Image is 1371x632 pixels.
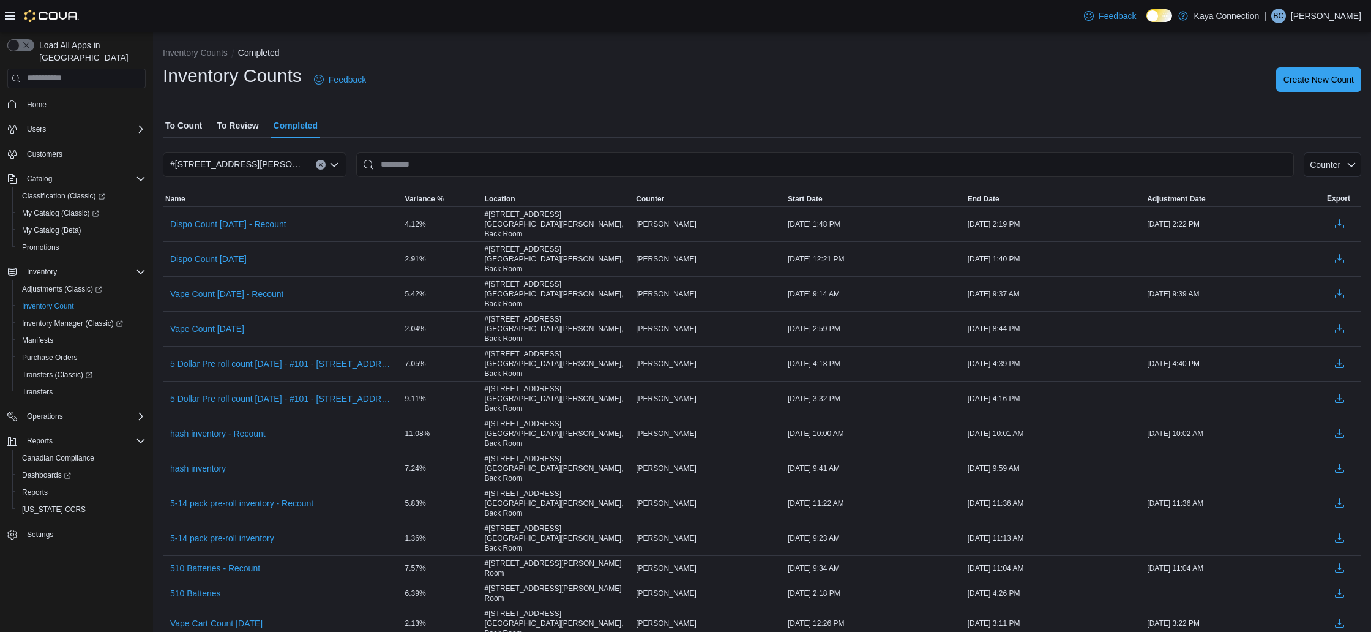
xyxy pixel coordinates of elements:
div: #[STREET_ADDRESS][GEOGRAPHIC_DATA][PERSON_NAME], Back Room [482,242,634,276]
span: Users [22,122,146,137]
span: Dispo Count [DATE] [170,253,247,265]
button: Customers [2,145,151,163]
div: #[STREET_ADDRESS][GEOGRAPHIC_DATA][PERSON_NAME], Back Room [482,207,634,241]
span: Canadian Compliance [17,451,146,465]
span: Transfers [22,387,53,397]
div: [DATE] 1:40 PM [965,252,1145,266]
span: Create New Count [1283,73,1354,86]
button: Home [2,96,151,113]
a: Classification (Classic) [12,187,151,205]
span: Reports [27,436,53,446]
span: [PERSON_NAME] [636,533,697,543]
div: 6.39% [403,586,482,601]
span: Inventory Manager (Classic) [17,316,146,331]
span: My Catalog (Beta) [22,225,81,235]
div: [DATE] 12:21 PM [785,252,965,266]
div: [DATE] 4:39 PM [965,356,1145,371]
button: Manifests [12,332,151,349]
span: Adjustment Date [1147,194,1205,204]
span: [PERSON_NAME] [636,589,697,598]
button: [US_STATE] CCRS [12,501,151,518]
span: [PERSON_NAME] [636,619,697,628]
div: Brian Carto [1271,9,1286,23]
span: Adjustments (Classic) [22,284,102,294]
div: [DATE] 3:32 PM [785,391,965,406]
a: Inventory Manager (Classic) [12,315,151,332]
span: [PERSON_NAME] [636,219,697,229]
a: Manifests [17,333,58,348]
button: 5-14 pack pre-roll inventory [165,529,279,547]
span: Dispo Count [DATE] - Recount [170,218,286,230]
span: Export [1327,194,1350,203]
div: #[STREET_ADDRESS][GEOGRAPHIC_DATA][PERSON_NAME], Back Room [482,521,634,555]
span: Manifests [17,333,146,348]
nav: An example of EuiBreadcrumbs [163,47,1361,61]
a: Canadian Compliance [17,451,99,465]
a: Transfers (Classic) [12,366,151,383]
button: Reports [22,434,58,448]
button: Adjustment Date [1145,192,1324,206]
a: Home [22,97,51,112]
div: 5.83% [403,496,482,511]
button: hash inventory - Recount [165,424,271,443]
button: Settings [2,525,151,543]
span: Vape Cart Count [DATE] [170,617,263,630]
div: 7.57% [403,561,482,576]
button: Inventory [22,265,62,279]
div: 5.42% [403,287,482,301]
div: 4.12% [403,217,482,231]
span: Purchase Orders [17,350,146,365]
a: My Catalog (Classic) [12,205,151,222]
button: Users [2,121,151,138]
a: Dashboards [17,468,76,483]
a: Transfers [17,385,58,399]
div: [DATE] 11:36 AM [965,496,1145,511]
span: hash inventory [170,462,226,475]
span: Classification (Classic) [22,191,105,201]
span: 5 Dollar Pre roll count [DATE] - #101 - [STREET_ADDRESS][PERSON_NAME] - Recount [170,358,395,370]
a: Transfers (Classic) [17,367,97,382]
div: [DATE] 9:14 AM [785,287,965,301]
button: Operations [22,409,68,424]
div: [DATE] 10:02 AM [1145,426,1324,441]
div: #[STREET_ADDRESS][GEOGRAPHIC_DATA][PERSON_NAME], Back Room [482,347,634,381]
span: Washington CCRS [17,502,146,517]
div: [DATE] 2:59 PM [785,322,965,336]
span: Customers [22,146,146,162]
a: Customers [22,147,67,162]
span: Reports [17,485,146,500]
button: Completed [238,48,280,58]
button: Reports [2,432,151,450]
div: 7.24% [403,461,482,476]
span: Variance % [405,194,444,204]
span: 5-14 pack pre-roll inventory [170,532,274,544]
button: Inventory [2,263,151,280]
div: #[STREET_ADDRESS][GEOGRAPHIC_DATA][PERSON_NAME], Back Room [482,416,634,451]
a: Feedback [309,67,371,92]
span: Start Date [788,194,823,204]
span: Adjustments (Classic) [17,282,146,296]
span: Feedback [329,73,366,86]
div: [DATE] 9:59 AM [965,461,1145,476]
div: [DATE] 1:48 PM [785,217,965,231]
div: #[STREET_ADDRESS][GEOGRAPHIC_DATA][PERSON_NAME], Back Room [482,382,634,416]
span: [US_STATE] CCRS [22,505,86,514]
span: Inventory Count [22,301,74,311]
span: Location [485,194,515,204]
button: hash inventory [165,459,231,478]
span: Vape Count [DATE] - Recount [170,288,283,300]
span: My Catalog (Classic) [17,206,146,220]
span: [PERSON_NAME] [636,324,697,334]
span: Canadian Compliance [22,453,94,463]
div: [DATE] 11:36 AM [1145,496,1324,511]
a: [US_STATE] CCRS [17,502,91,517]
div: [DATE] 9:37 AM [965,287,1145,301]
span: Inventory Manager (Classic) [22,318,123,328]
button: 510 Batteries [165,584,226,603]
button: 510 Batteries - Recount [165,559,265,577]
a: My Catalog (Classic) [17,206,104,220]
button: Variance % [403,192,482,206]
div: [DATE] 2:18 PM [785,586,965,601]
div: [DATE] 4:40 PM [1145,356,1324,371]
span: Load All Apps in [GEOGRAPHIC_DATA] [34,39,146,64]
